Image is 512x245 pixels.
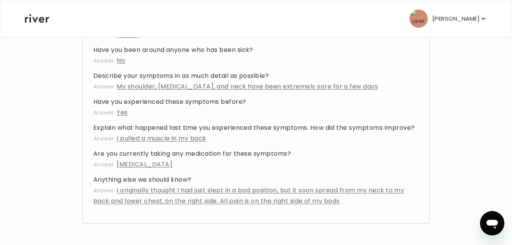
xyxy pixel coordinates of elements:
h4: Have you experienced these symptoms before? [93,97,419,107]
span: Answer: [93,161,115,168]
span: Answer: [93,83,115,90]
span: My shoulder, [MEDICAL_DATA], and neck have been extremely sore for a few days [117,82,378,91]
h4: Anything else we should know? [93,174,419,185]
h4: Have you been around anyone who has been sick? [93,45,419,55]
p: [PERSON_NAME] [432,13,480,24]
span: Answer: [93,187,115,194]
span: Answer: [93,109,115,116]
h4: Explain what happened last time you experienced these symptoms. How did the symptoms improve? [93,122,419,133]
h4: Describe your symptoms in as much detail as possible? [93,71,419,81]
button: user avatar[PERSON_NAME] [409,10,487,28]
span: Answer: [93,135,115,142]
iframe: Button to launch messaging window [480,211,504,235]
span: I originally thought I had just slept in a bad position, but it soon spread from my neck to my ba... [93,186,404,205]
img: user avatar [409,10,428,28]
span: [MEDICAL_DATA] [117,160,172,169]
span: Answer: [93,57,115,64]
h4: Are you currently taking any medication for these symptoms? [93,148,419,159]
span: I pulled a muscle in my back [117,134,206,143]
span: No [117,56,125,65]
span: Yes [117,108,127,117]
